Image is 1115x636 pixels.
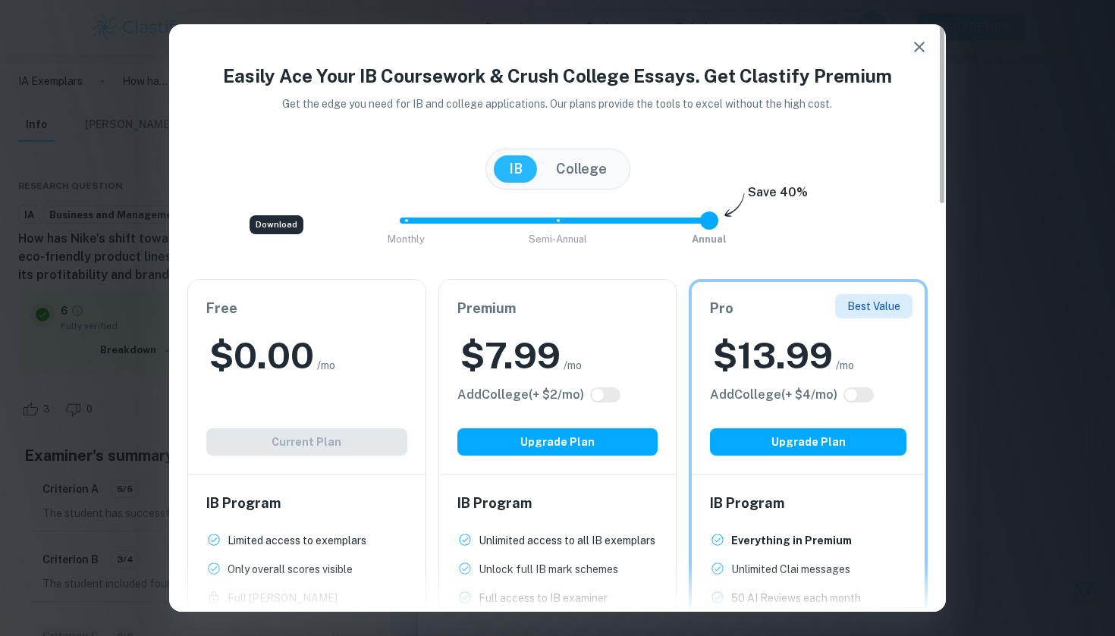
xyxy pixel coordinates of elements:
p: Everything in Premium [731,532,852,549]
button: College [541,155,622,183]
p: Limited access to exemplars [228,532,366,549]
div: Download [250,215,303,234]
span: Monthly [388,233,425,245]
h6: Free [206,298,407,319]
h2: $ 7.99 [460,331,561,380]
span: /mo [317,357,335,374]
p: Unlimited Clai messages [731,561,850,578]
h6: Click to see all the additional College features. [710,386,837,404]
p: Unlimited access to all IB exemplars [479,532,655,549]
span: /mo [564,357,582,374]
span: Semi-Annual [529,233,587,245]
button: IB [494,155,538,183]
h6: Click to see all the additional College features. [457,386,584,404]
h2: $ 0.00 [209,331,314,380]
h6: Pro [710,298,906,319]
h6: Save 40% [748,183,808,209]
button: Upgrade Plan [457,428,658,456]
h2: $ 13.99 [713,331,833,380]
span: /mo [836,357,854,374]
span: Annual [692,233,727,245]
h6: IB Program [710,493,906,514]
h6: IB Program [206,493,407,514]
h6: Premium [457,298,658,319]
h6: IB Program [457,493,658,514]
p: Get the edge you need for IB and college applications. Our plans provide the tools to excel witho... [262,96,854,112]
p: Unlock full IB mark schemes [479,561,618,578]
h4: Easily Ace Your IB Coursework & Crush College Essays. Get Clastify Premium [187,62,928,89]
button: Upgrade Plan [710,428,906,456]
p: Best Value [847,298,900,315]
p: Only overall scores visible [228,561,353,578]
img: subscription-arrow.svg [724,193,745,218]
